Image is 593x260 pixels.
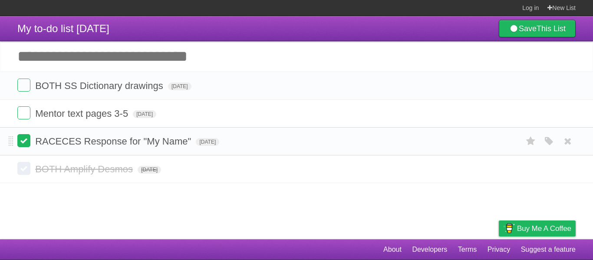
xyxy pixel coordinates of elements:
a: Developers [412,241,447,258]
label: Done [17,162,30,175]
a: SaveThis List [499,20,576,37]
span: My to-do list [DATE] [17,23,109,34]
label: Done [17,134,30,147]
span: BOTH SS Dictionary drawings [35,80,165,91]
span: [DATE] [196,138,219,146]
span: RACECES Response for "My Name" [35,136,193,147]
label: Done [17,79,30,92]
a: Buy me a coffee [499,221,576,237]
a: Privacy [488,241,510,258]
span: [DATE] [168,82,191,90]
a: About [383,241,402,258]
span: BOTH Amplify Desmos [35,164,135,174]
b: This List [537,24,566,33]
span: [DATE] [138,166,161,174]
label: Star task [523,134,539,148]
a: Terms [458,241,477,258]
a: Suggest a feature [521,241,576,258]
span: [DATE] [133,110,156,118]
img: Buy me a coffee [503,221,515,236]
label: Done [17,106,30,119]
span: Buy me a coffee [517,221,571,236]
span: Mentor text pages 3-5 [35,108,130,119]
